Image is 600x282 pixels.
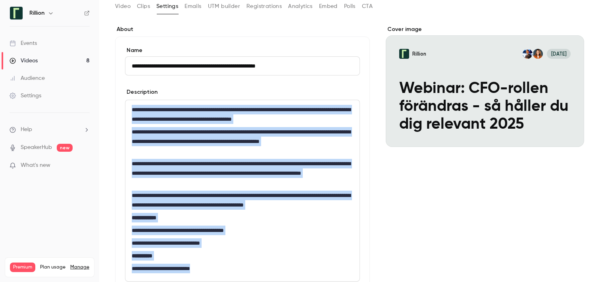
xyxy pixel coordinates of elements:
div: Events [10,39,37,47]
label: Cover image [386,25,584,33]
h6: Rillion [29,9,44,17]
div: editor [125,100,360,281]
span: What's new [21,161,50,170]
div: Settings [10,92,41,100]
iframe: Noticeable Trigger [80,162,90,169]
span: Plan usage [40,264,65,270]
a: Manage [70,264,89,270]
div: Videos [10,57,38,65]
span: Help [21,126,32,134]
label: Name [125,46,360,54]
div: Audience [10,74,45,82]
section: Cover image [386,25,584,147]
a: SpeakerHub [21,143,52,152]
section: description [125,100,360,282]
span: Premium [10,263,35,272]
label: Description [125,88,158,96]
img: Rillion [10,7,23,19]
li: help-dropdown-opener [10,126,90,134]
label: About [115,25,370,33]
span: new [57,144,73,152]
